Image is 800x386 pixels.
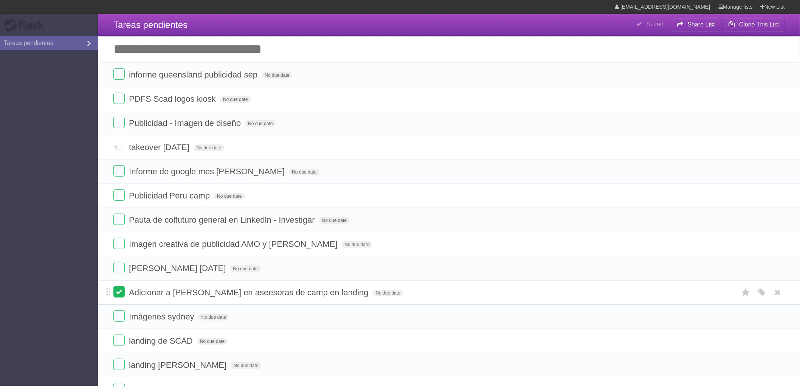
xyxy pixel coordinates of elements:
label: Done [113,335,125,346]
span: No due date [197,338,228,345]
label: Done [113,165,125,177]
div: Flask [4,19,49,32]
span: No due date [198,314,229,321]
span: PDFS Scad logos kiosk [129,94,218,104]
span: Imagen creativa de publicidad AMO y [PERSON_NAME] [129,239,339,249]
label: Done [113,359,125,370]
span: Informe de google mes [PERSON_NAME] [129,167,287,176]
span: Imágenes sydney [129,312,196,321]
span: Tareas pendientes [113,20,188,30]
span: No due date [214,193,245,200]
span: Pauta de colfuturo general en Linkedln - Investigar [129,215,317,225]
label: Done [113,286,125,298]
span: informe queensland publicidad sep [129,70,259,79]
span: Publicidad - Imagen de diseño [129,118,243,128]
label: Star task [739,286,753,299]
span: No due date [342,241,372,248]
label: Done [113,310,125,322]
button: Share List [671,18,721,31]
span: landing [PERSON_NAME] [129,360,228,370]
label: Done [113,93,125,104]
label: Done [113,214,125,225]
button: Clone This List [722,18,785,31]
b: Saved [647,21,664,27]
b: Clone This List [739,21,779,28]
span: No due date [373,290,403,296]
span: No due date [194,144,224,151]
label: Done [113,68,125,80]
span: No due date [245,120,276,127]
span: No due date [220,96,251,103]
span: No due date [319,217,350,224]
span: takeover [DATE] [129,143,191,152]
span: landing de SCAD [129,336,195,346]
span: No due date [289,169,319,175]
span: No due date [231,362,261,369]
label: Done [113,238,125,249]
b: Share List [688,21,715,28]
span: No due date [262,72,292,79]
span: Publicidad Peru camp [129,191,212,200]
label: Done [113,262,125,273]
span: Adicionar a [PERSON_NAME] en aseesoras de camp en landing [129,288,370,297]
label: Done [113,141,125,152]
span: No due date [230,265,261,272]
label: Done [113,117,125,128]
span: [PERSON_NAME] [DATE] [129,264,228,273]
label: Done [113,189,125,201]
